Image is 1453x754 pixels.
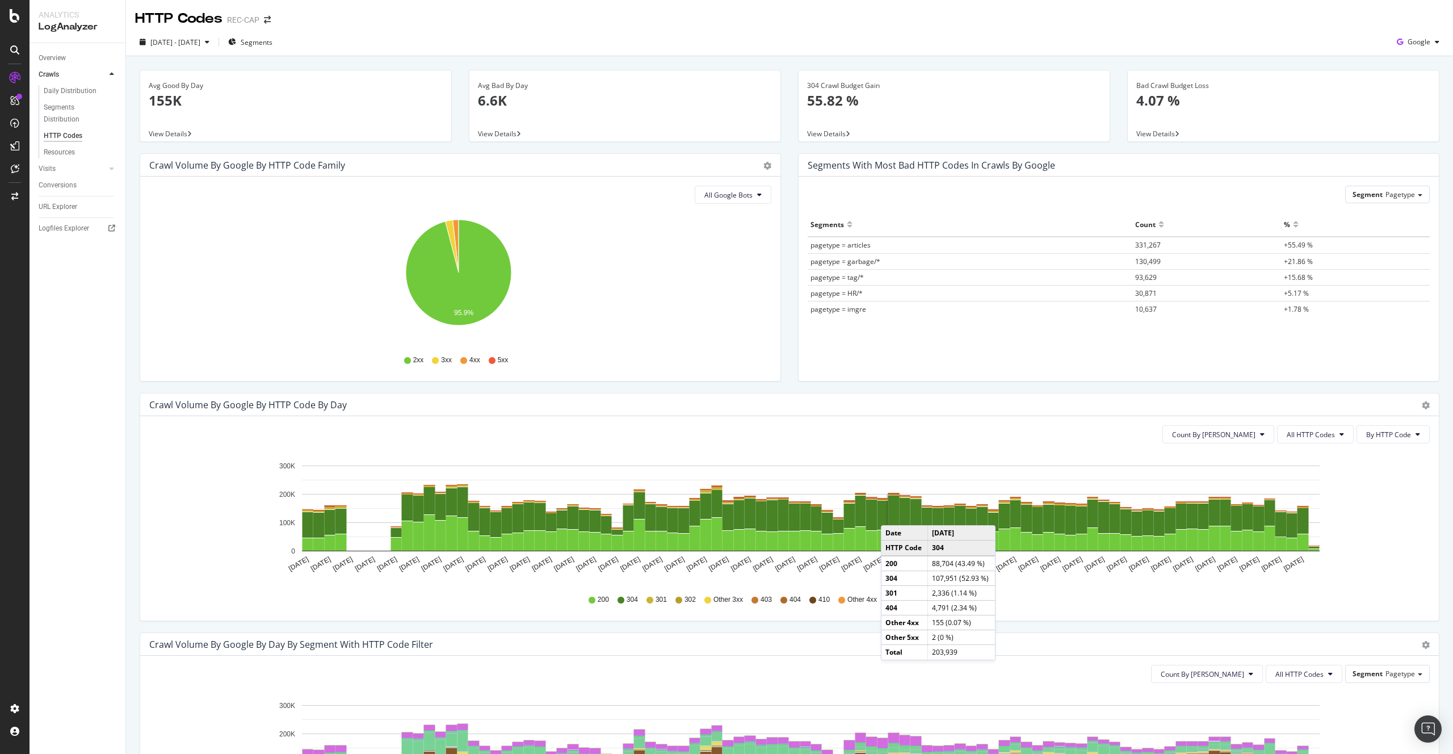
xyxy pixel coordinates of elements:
td: 304 [927,541,995,556]
span: 302 [684,595,696,605]
button: Segments [224,33,277,51]
text: 300K [279,702,295,710]
text: [DATE] [840,555,863,573]
text: [DATE] [862,555,885,573]
div: gear [1422,641,1430,649]
text: [DATE] [1084,555,1106,573]
text: [DATE] [354,555,376,573]
span: View Details [807,129,846,139]
span: Count By Day [1161,669,1244,679]
span: Pagetype [1385,190,1415,199]
span: Google [1408,37,1430,47]
div: HTTP Codes [135,9,222,28]
div: REC-CAP [227,14,259,26]
span: 3xx [441,355,452,365]
button: All HTTP Codes [1277,425,1354,443]
span: +55.49 % [1284,240,1313,250]
span: +5.17 % [1284,288,1309,298]
div: Logfiles Explorer [39,223,89,234]
div: arrow-right-arrow-left [264,16,271,24]
span: pagetype = HR/* [811,288,863,298]
text: [DATE] [685,555,708,573]
div: gear [763,162,771,170]
text: [DATE] [1127,555,1150,573]
span: View Details [478,129,516,139]
p: 155K [149,91,443,110]
p: 6.6K [478,91,772,110]
text: [DATE] [995,555,1018,573]
p: 55.82 % [807,91,1101,110]
span: 30,871 [1135,288,1157,298]
span: View Details [149,129,187,139]
text: [DATE] [796,555,818,573]
span: 410 [818,595,830,605]
span: All Google Bots [704,190,753,200]
div: Crawl Volume by google by HTTP Code by Day [149,399,347,410]
td: Other 4xx [881,615,927,630]
text: [DATE] [1238,555,1261,573]
td: Date [881,526,927,541]
div: Open Intercom Messenger [1414,715,1442,743]
a: HTTP Codes [44,130,117,142]
button: Count By [PERSON_NAME] [1162,425,1274,443]
span: All HTTP Codes [1287,430,1335,439]
div: Crawl Volume by google by HTTP Code Family [149,160,345,171]
td: 301 [881,585,927,600]
td: 2 (0 %) [927,630,995,645]
text: [DATE] [1171,555,1194,573]
span: Segments [241,37,272,47]
text: [DATE] [774,555,796,573]
a: Segments Distribution [44,102,117,125]
td: 200 [881,556,927,571]
text: 200K [279,491,295,499]
td: 155 (0.07 %) [927,615,995,630]
td: Other 5xx [881,630,927,645]
a: Logfiles Explorer [39,223,117,234]
button: Count By [PERSON_NAME] [1151,665,1263,683]
text: [DATE] [663,555,686,573]
text: [DATE] [553,555,576,573]
div: Resources [44,146,75,158]
div: Crawls [39,69,59,81]
button: Google [1392,33,1444,51]
text: [DATE] [707,555,730,573]
span: pagetype = garbage/* [811,257,880,266]
div: Avg Good By Day [149,81,443,91]
a: Conversions [39,179,117,191]
td: Total [881,645,927,660]
div: Daily Distribution [44,85,96,97]
div: Avg Bad By Day [478,81,772,91]
span: +1.78 % [1284,304,1309,314]
div: LogAnalyzer [39,20,116,33]
a: URL Explorer [39,201,117,213]
td: 2,336 (1.14 %) [927,585,995,600]
a: Daily Distribution [44,85,117,97]
span: Pagetype [1385,669,1415,678]
text: [DATE] [442,555,465,573]
text: [DATE] [1106,555,1128,573]
svg: A chart. [149,453,1421,584]
text: [DATE] [486,555,509,573]
div: % [1284,215,1290,233]
div: Conversions [39,179,77,191]
td: 203,939 [927,645,995,660]
div: A chart. [149,213,767,345]
text: [DATE] [420,555,443,573]
span: 130,499 [1135,257,1161,266]
td: 404 [881,600,927,615]
span: 200 [598,595,609,605]
button: All Google Bots [695,186,771,204]
text: [DATE] [331,555,354,573]
a: Crawls [39,69,106,81]
td: 107,951 (52.93 %) [927,571,995,585]
button: [DATE] - [DATE] [135,33,214,51]
text: [DATE] [1194,555,1216,573]
span: 5xx [498,355,509,365]
text: [DATE] [619,555,641,573]
span: 2xx [413,355,424,365]
span: Other 3xx [713,595,743,605]
td: 88,704 (43.49 %) [927,556,995,571]
div: HTTP Codes [44,130,82,142]
text: [DATE] [287,555,310,573]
